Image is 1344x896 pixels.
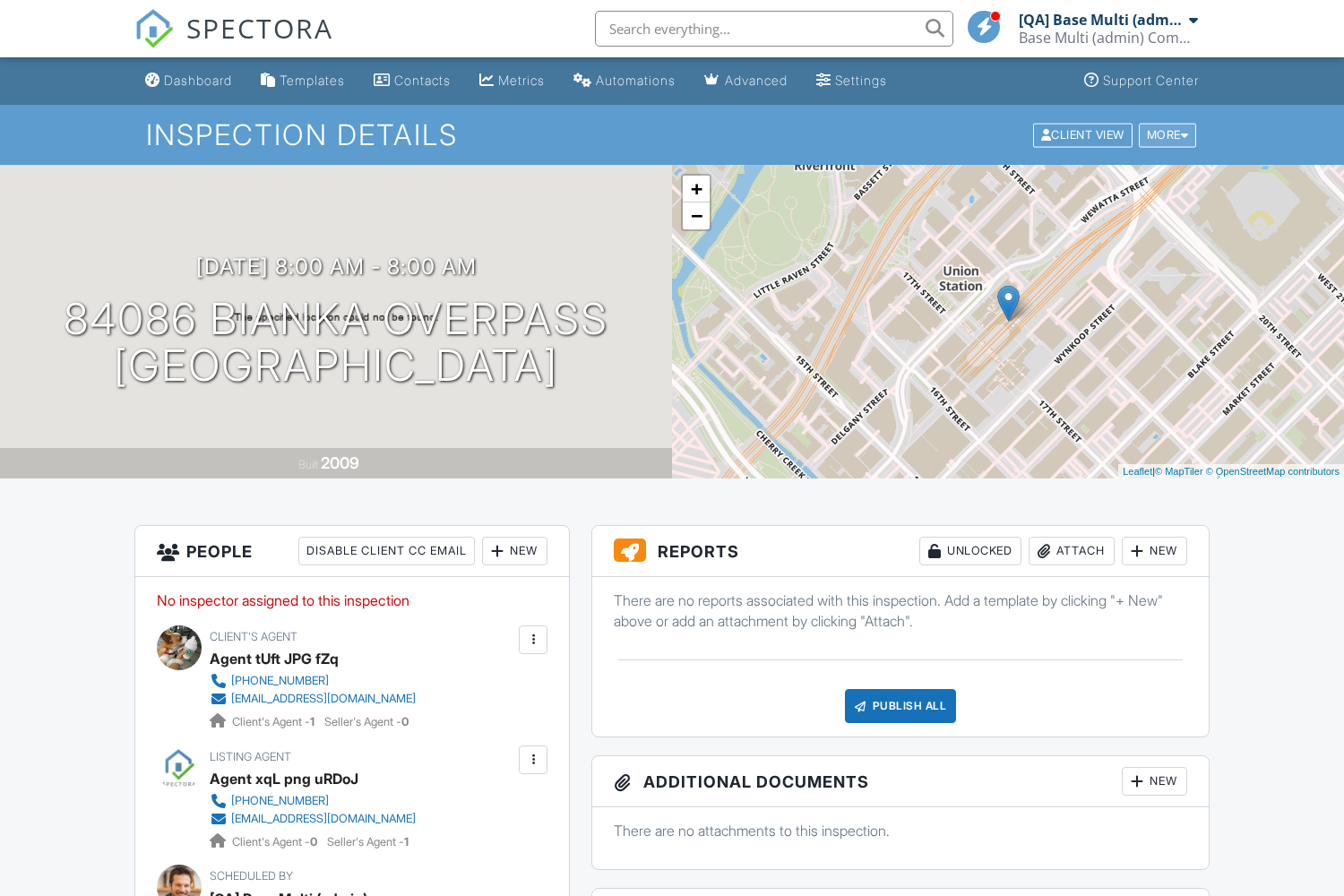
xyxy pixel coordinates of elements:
[157,590,547,610] p: No inspector assigned to this inspection
[566,65,683,98] a: Automations (Basic)
[1019,29,1198,47] div: Base Multi (admin) Company
[835,73,887,88] div: Settings
[1103,73,1199,88] div: Support Center
[809,65,894,98] a: Settings
[231,794,329,808] div: [PHONE_NUMBER]
[919,537,1021,565] div: Unlocked
[164,73,232,88] div: Dashboard
[1033,123,1133,147] div: Client View
[135,526,569,577] h3: People
[138,65,239,98] a: Dashboard
[186,9,333,47] span: SPECTORA
[196,254,477,279] h3: [DATE] 8:00 am - 8:00 am
[280,73,345,88] div: Templates
[404,835,409,849] strong: 1
[310,835,317,849] strong: 0
[592,526,1209,577] h3: Reports
[683,202,710,229] a: Zoom out
[324,715,409,728] span: Seller's Agent -
[310,715,314,728] strong: 1
[254,65,352,98] a: Templates
[592,756,1209,807] h3: Additional Documents
[1123,466,1152,477] a: Leaflet
[231,812,416,826] div: [EMAIL_ADDRESS][DOMAIN_NAME]
[1031,127,1137,141] a: Client View
[298,458,318,471] span: Built
[683,176,710,202] a: Zoom in
[845,689,957,723] div: Publish All
[321,453,359,472] div: 2009
[595,11,953,47] input: Search everything...
[366,65,458,98] a: Contacts
[210,750,291,763] span: Listing Agent
[232,715,317,728] span: Client's Agent -
[498,73,545,88] div: Metrics
[210,810,416,828] a: [EMAIL_ADDRESS][DOMAIN_NAME]
[725,73,788,88] div: Advanced
[210,792,416,810] a: [PHONE_NUMBER]
[327,835,409,849] span: Seller's Agent -
[614,590,1187,631] p: There are no reports associated with this inspection. Add a template by clicking "+ New" above or...
[210,630,297,643] span: Client's Agent
[1077,65,1206,98] a: Support Center
[210,869,293,883] span: Scheduled By
[394,73,451,88] div: Contacts
[1206,466,1340,477] a: © OpenStreetMap contributors
[1122,767,1187,796] div: New
[134,9,174,48] img: The Best Home Inspection Software - Spectora
[231,674,329,688] div: [PHONE_NUMBER]
[697,65,795,98] a: Advanced
[298,537,475,565] div: Disable Client CC Email
[1155,466,1203,477] a: © MapTiler
[232,835,320,849] span: Client's Agent -
[146,119,1198,151] h1: Inspection Details
[1029,537,1115,565] div: Attach
[472,65,552,98] a: Metrics
[1118,464,1344,479] div: |
[614,821,1187,840] p: There are no attachments to this inspection.
[231,692,416,706] div: [EMAIL_ADDRESS][DOMAIN_NAME]
[1122,537,1187,565] div: New
[64,296,608,391] h1: 84086 Bianka Overpass [GEOGRAPHIC_DATA]
[210,645,339,672] a: Agent tUft JPG fZq
[210,690,416,708] a: [EMAIL_ADDRESS][DOMAIN_NAME]
[210,765,358,792] a: Agent xqL png uRDoJ
[1139,123,1197,147] div: More
[482,537,547,565] div: New
[1019,11,1185,29] div: [QA] Base Multi (admin)
[401,715,409,728] strong: 0
[134,24,333,62] a: SPECTORA
[596,73,676,88] div: Automations
[210,672,416,690] a: [PHONE_NUMBER]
